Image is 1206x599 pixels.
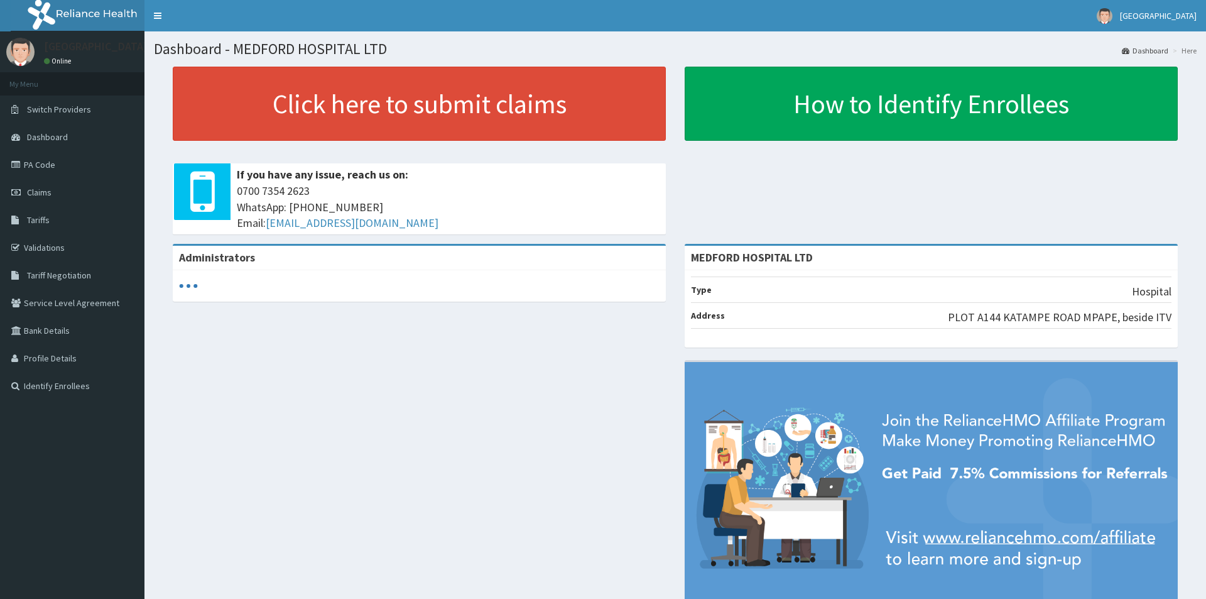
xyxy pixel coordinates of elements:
[6,38,35,66] img: User Image
[1122,45,1168,56] a: Dashboard
[1120,10,1197,21] span: [GEOGRAPHIC_DATA]
[27,214,50,226] span: Tariffs
[44,57,74,65] a: Online
[27,270,91,281] span: Tariff Negotiation
[237,183,660,231] span: 0700 7354 2623 WhatsApp: [PHONE_NUMBER] Email:
[27,104,91,115] span: Switch Providers
[691,284,712,295] b: Type
[691,250,813,265] strong: MEDFORD HOSPITAL LTD
[266,216,438,230] a: [EMAIL_ADDRESS][DOMAIN_NAME]
[1097,8,1112,24] img: User Image
[179,277,198,295] svg: audio-loading
[691,310,725,321] b: Address
[27,187,52,198] span: Claims
[27,131,68,143] span: Dashboard
[1132,283,1171,300] p: Hospital
[948,309,1171,326] p: PLOT A144 KATAMPE ROAD MPAPE, beside ITV
[237,167,408,182] b: If you have any issue, reach us on:
[173,67,666,141] a: Click here to submit claims
[44,41,148,52] p: [GEOGRAPHIC_DATA]
[154,41,1197,57] h1: Dashboard - MEDFORD HOSPITAL LTD
[1170,45,1197,56] li: Here
[179,250,255,265] b: Administrators
[685,67,1178,141] a: How to Identify Enrollees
